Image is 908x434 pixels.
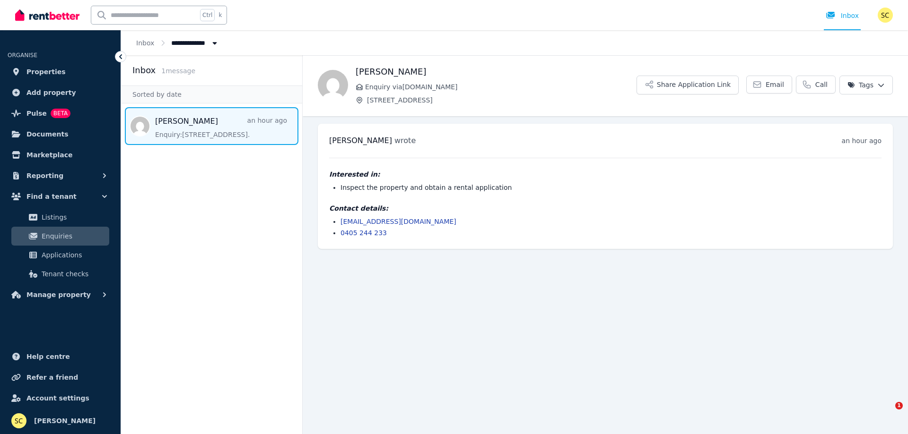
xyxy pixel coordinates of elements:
span: Enquiries [42,230,105,242]
span: Help centre [26,351,70,362]
img: RentBetter [15,8,79,22]
span: Manage property [26,289,91,300]
span: Properties [26,66,66,77]
span: Tenant checks [42,268,105,280]
a: Account settings [8,389,113,408]
span: 1 message [161,67,195,75]
a: Add property [8,83,113,102]
a: PulseBETA [8,104,113,123]
nav: Message list [121,103,302,149]
a: Refer a friend [8,368,113,387]
a: Inbox [136,39,154,47]
span: Email [766,80,784,89]
span: Applications [42,249,105,261]
span: Tags [847,80,873,90]
span: Marketplace [26,149,72,161]
a: Documents [8,125,113,144]
h4: Interested in: [329,170,882,179]
div: Inbox [826,11,859,20]
span: [PERSON_NAME] [329,136,392,145]
a: Listings [11,208,109,227]
img: Savia Calisto [11,413,26,428]
a: [EMAIL_ADDRESS][DOMAIN_NAME] [340,218,456,225]
h2: Inbox [132,64,156,77]
span: Pulse [26,108,47,119]
a: Marketplace [8,145,113,164]
a: Tenant checks [11,264,109,283]
span: [STREET_ADDRESS] [367,95,637,105]
button: Find a tenant [8,187,113,206]
span: k [218,11,222,19]
a: Call [796,76,836,94]
iframe: Intercom live chat [876,402,899,425]
button: Manage property [8,285,113,304]
a: Applications [11,246,109,264]
a: Enquiries [11,227,109,246]
span: Add property [26,87,76,98]
a: Properties [8,62,113,81]
h1: [PERSON_NAME] [356,65,637,78]
span: Enquiry via [DOMAIN_NAME] [365,82,637,92]
span: Documents [26,128,69,140]
span: [PERSON_NAME] [34,415,96,426]
span: Call [815,80,828,89]
span: 1 [895,402,903,409]
img: Savia Calisto [878,8,893,23]
a: Help centre [8,347,113,366]
span: BETA [51,109,70,118]
a: 0405 244 233 [340,229,387,237]
span: Refer a friend [26,372,78,383]
span: Ctrl [200,9,215,21]
span: Reporting [26,170,63,181]
nav: Breadcrumb [121,30,235,55]
div: Sorted by date [121,85,302,103]
button: Share Application Link [637,76,739,94]
a: Email [746,76,792,94]
button: Tags [839,76,893,94]
span: Listings [42,212,105,223]
span: Find a tenant [26,191,77,202]
a: [PERSON_NAME]an hour agoEnquiry:[STREET_ADDRESS]. [155,116,287,139]
time: an hour ago [842,137,882,145]
button: Reporting [8,166,113,185]
span: wrote [394,136,416,145]
img: adriana [318,70,348,100]
span: Account settings [26,392,89,404]
span: ORGANISE [8,52,37,59]
h4: Contact details: [329,204,882,213]
li: Inspect the property and obtain a rental application [340,183,882,192]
